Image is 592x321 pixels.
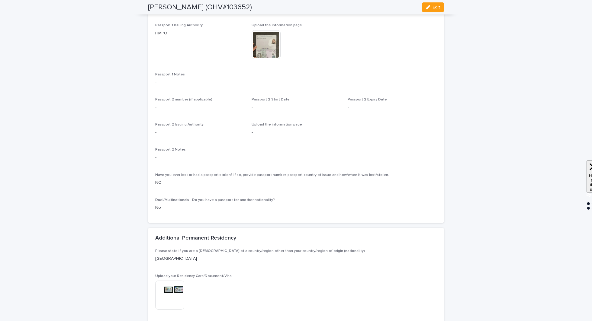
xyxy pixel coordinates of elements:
p: - [155,104,244,110]
p: - [252,104,341,110]
span: Passport 2 Notes [155,148,186,151]
span: Upload your Residency Card/Document/Visa [155,274,232,278]
button: Edit [422,2,444,12]
p: No [155,205,437,211]
span: Passport 2 Start Date [252,98,290,101]
p: - [155,154,437,161]
span: Passport 2 Expiry Date [348,98,387,101]
p: - [348,104,437,110]
span: Have you ever lost or had a passport stolen? If so, provide passport number, passport country of ... [155,173,389,177]
span: Passport 1 Notes [155,73,185,76]
p: HMPO [155,30,244,37]
span: Passport 1 Issuing Authority [155,24,203,27]
h2: [PERSON_NAME] (OHV#103652) [148,3,252,12]
p: - [252,129,341,136]
span: Upload the information page [252,24,302,27]
span: Please state if you are a [DEMOGRAPHIC_DATA] of a country/region other than your country/region o... [155,249,365,253]
span: Duel/Multinationals - Do you have a passport for another nationality? [155,198,275,202]
span: Upload the information page [252,123,302,126]
p: - [155,79,437,85]
span: Passport 2 Issuing Authority [155,123,204,126]
span: Passport 2 number (if applicable) [155,98,212,101]
p: NO [155,180,437,186]
p: [GEOGRAPHIC_DATA] [155,256,437,262]
h2: Additional Permanent Residency [155,235,236,242]
span: Edit [433,5,440,9]
p: - [155,129,244,136]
